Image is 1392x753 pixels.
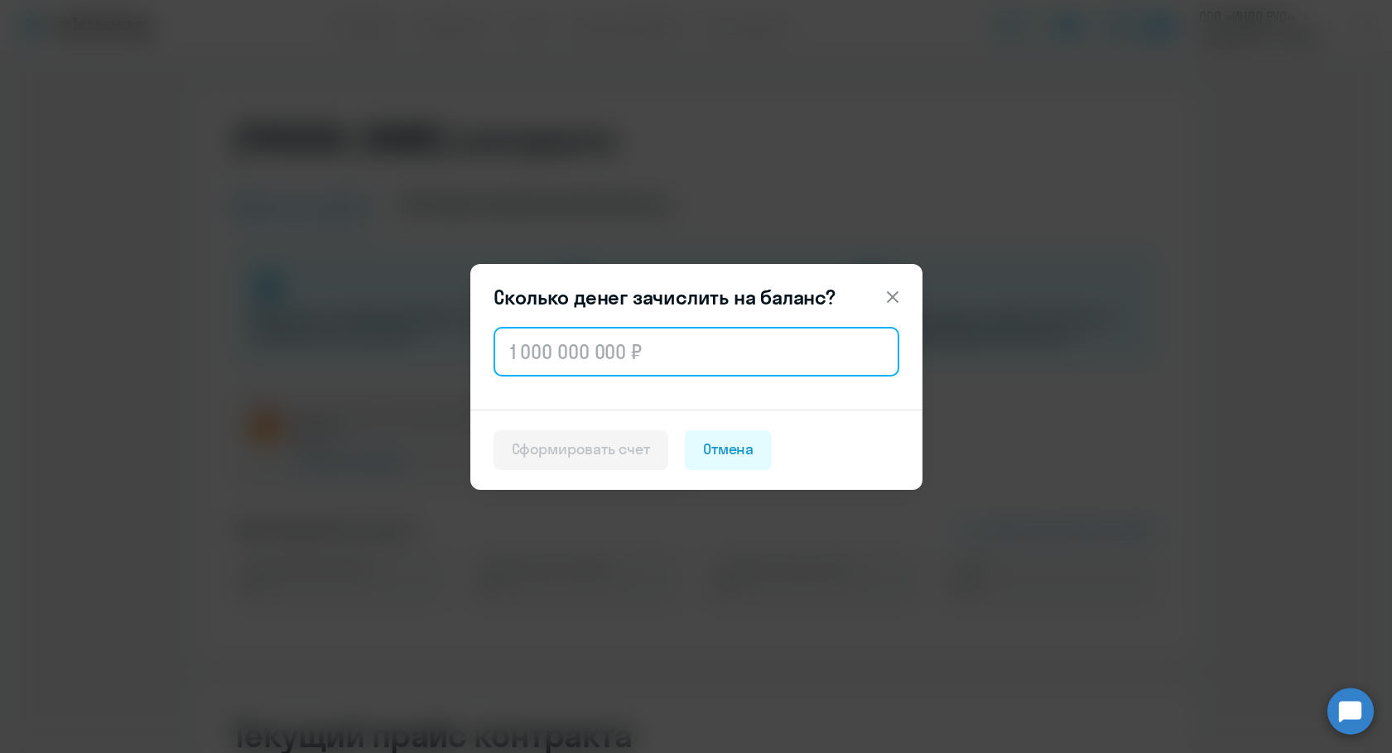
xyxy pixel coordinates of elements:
[470,284,922,310] header: Сколько денег зачислить на баланс?
[703,439,754,460] div: Отмена
[512,439,650,460] div: Сформировать счет
[685,430,773,470] button: Отмена
[494,327,899,376] input: 1 000 000 000 ₽
[494,430,668,470] button: Сформировать счет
